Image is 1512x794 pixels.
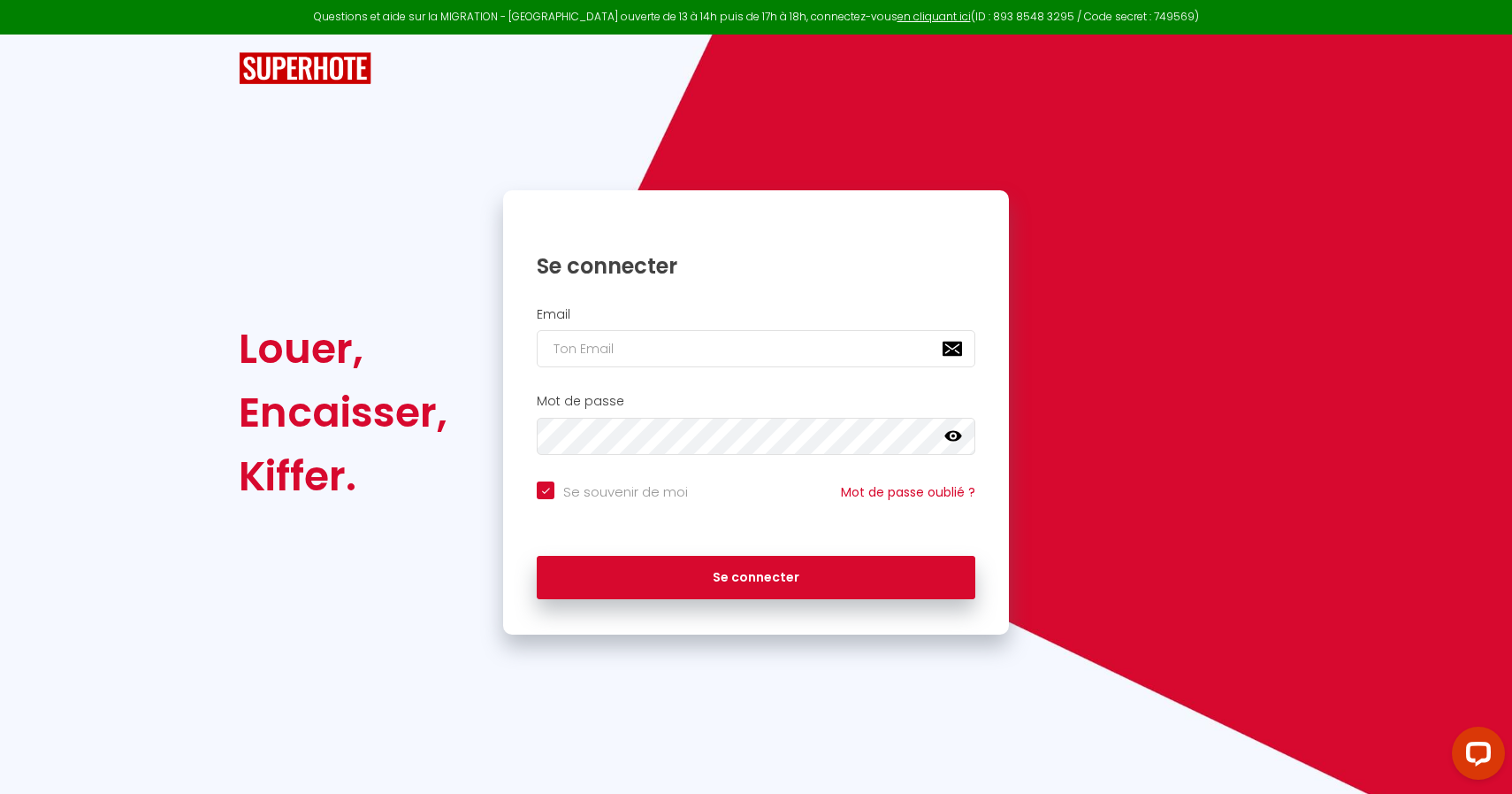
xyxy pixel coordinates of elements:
div: Encaisser, [239,381,447,444]
a: en cliquant ici [897,9,971,24]
h1: Se connecter [537,252,975,280]
div: Kiffer. [239,444,447,508]
button: Se connecter [537,556,975,600]
h2: Email [537,307,975,322]
a: Mot de passe oublié ? [841,483,975,501]
img: SuperHote logo [239,52,371,85]
div: Louer, [239,317,447,381]
h2: Mot de passe [537,394,975,409]
iframe: LiveChat chat widget [1438,720,1512,794]
input: Ton Email [537,330,975,367]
